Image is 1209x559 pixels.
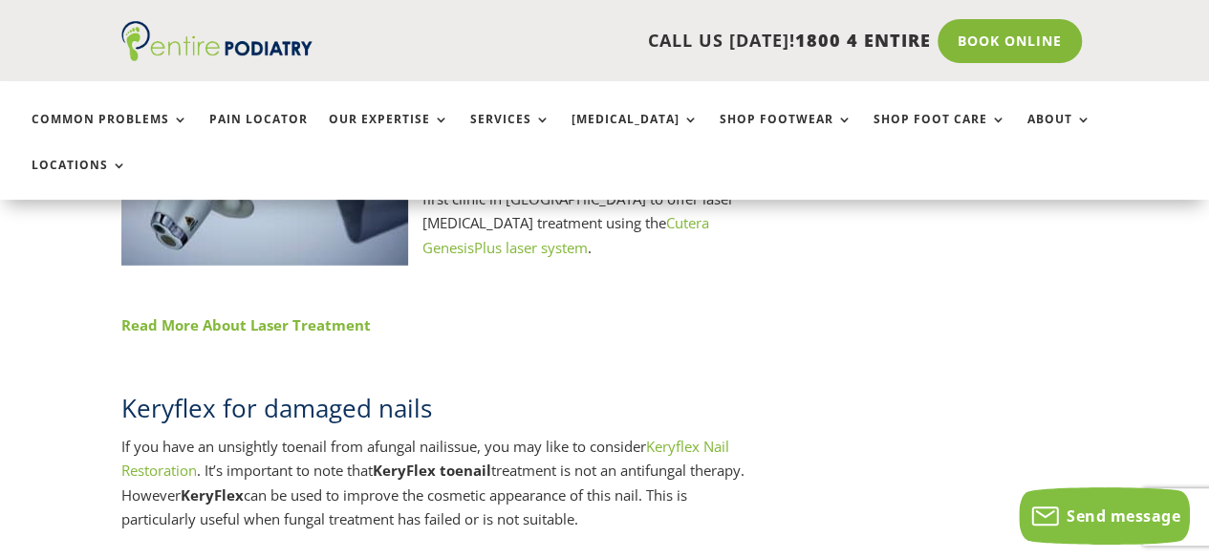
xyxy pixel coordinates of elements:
[938,19,1082,63] a: Book Online
[121,46,313,65] a: Entire Podiatry
[181,485,244,505] b: KeryFlex
[1067,505,1180,527] span: Send message
[1027,113,1091,154] a: About
[874,113,1006,154] a: Shop Foot Care
[32,113,188,154] a: Common Problems
[121,435,748,547] p: If you have an unsightly toenail from a issue, you may like to consider . It’s important to note ...
[373,461,491,480] b: KeryFlex toenail
[121,315,371,334] a: Read More About Laser Treatment
[121,391,748,435] h2: Keryflex for damaged nails
[121,21,313,61] img: logo (1)
[1019,487,1190,545] button: Send message
[720,113,853,154] a: Shop Footwear
[32,159,127,200] a: Locations
[338,29,931,54] p: CALL US [DATE]!
[329,113,449,154] a: Our Expertise
[470,113,551,154] a: Services
[209,113,308,154] a: Pain Locator
[422,213,709,257] a: Cutera GenesisPlus laser system
[572,113,699,154] a: [MEDICAL_DATA]
[795,29,931,52] span: 1800 4 ENTIRE
[375,437,443,456] keyword: fungal nail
